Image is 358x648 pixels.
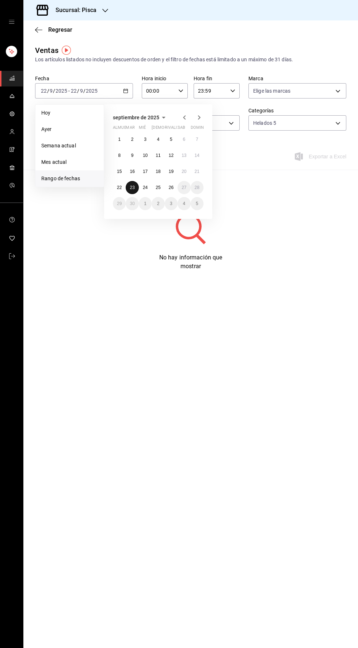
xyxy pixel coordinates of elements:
[152,149,164,162] button: 11 de septiembre de 2025
[131,153,134,158] font: 9
[113,133,126,146] button: 1 de septiembre de 2025
[143,153,148,158] abbr: 10 de septiembre de 2025
[113,125,134,133] abbr: lunes
[157,201,160,206] abbr: 2 de octubre de 2025
[130,185,134,190] font: 23
[183,201,185,206] abbr: 4 de octubre de 2025
[144,201,146,206] abbr: 1 de octubre de 2025
[9,19,15,25] button: cajón abierto
[152,181,164,194] button: 25 de septiembre de 2025
[35,26,72,33] button: Regresar
[53,88,55,94] font: /
[196,137,198,142] font: 7
[253,88,290,94] font: Elige las marcas
[41,126,52,132] font: Ayer
[157,137,160,142] font: 4
[47,88,49,94] font: /
[165,197,178,210] button: 3 de octubre de 2025
[143,185,148,190] font: 24
[156,153,160,158] font: 11
[130,201,134,206] abbr: 30 de septiembre de 2025
[195,169,199,174] font: 21
[165,125,185,133] abbr: viernes
[117,169,122,174] abbr: 15 de septiembre de 2025
[139,165,152,178] button: 17 de septiembre de 2025
[169,185,174,190] font: 26
[113,165,126,178] button: 15 de septiembre de 2025
[55,88,68,94] input: ----
[130,169,134,174] abbr: 16 de septiembre de 2025
[191,125,208,133] abbr: domingo
[143,169,148,174] font: 17
[142,76,166,81] font: Hora inicio
[62,46,71,55] img: Marcador de información sobre herramientas
[41,143,76,148] font: Semana actual
[169,169,174,174] abbr: 19 de septiembre de 2025
[169,153,174,158] abbr: 12 de septiembre de 2025
[196,201,198,206] font: 5
[126,181,138,194] button: 23 de septiembre de 2025
[195,153,199,158] abbr: 14 de septiembre de 2025
[195,169,199,174] abbr: 21 de septiembre de 2025
[182,185,186,190] abbr: 27 de septiembre de 2025
[126,125,134,133] abbr: martes
[143,185,148,190] abbr: 24 de septiembre de 2025
[191,125,208,130] font: dominio
[156,169,160,174] font: 18
[41,175,80,181] font: Rango de fechas
[170,137,172,142] font: 5
[35,46,58,55] font: Ventas
[126,197,138,210] button: 30 de septiembre de 2025
[118,153,121,158] abbr: 8 de septiembre de 2025
[178,181,190,194] button: 27 de septiembre de 2025
[139,125,146,133] abbr: miércoles
[178,197,190,210] button: 4 de octubre de 2025
[182,153,186,158] abbr: 13 de septiembre de 2025
[169,153,174,158] font: 12
[195,153,199,158] font: 14
[152,125,195,133] abbr: jueves
[117,201,122,206] font: 29
[139,125,146,130] font: mié
[178,149,190,162] button: 13 de septiembre de 2025
[144,137,146,142] abbr: 3 de septiembre de 2025
[113,115,159,120] font: septiembre de 2025
[191,197,203,210] button: 5 de octubre de 2025
[152,133,164,146] button: 4 de septiembre de 2025
[130,185,134,190] abbr: 23 de septiembre de 2025
[194,76,212,81] font: Hora fin
[35,57,293,62] font: Los artículos listados no incluyen descuentos de orden y el filtro de fechas está limitado a un m...
[152,197,164,210] button: 2 de octubre de 2025
[178,125,185,133] abbr: sábado
[131,137,134,142] font: 2
[68,88,70,94] font: -
[85,88,98,94] input: ----
[118,137,121,142] font: 1
[156,185,160,190] abbr: 25 de septiembre de 2025
[152,125,195,130] font: [DEMOGRAPHIC_DATA]
[170,201,172,206] font: 3
[80,88,83,94] input: --
[169,169,174,174] font: 19
[126,149,138,162] button: 9 de septiembre de 2025
[165,125,185,130] font: rivalizar
[118,137,121,142] abbr: 1 de septiembre de 2025
[77,88,79,94] font: /
[143,153,148,158] font: 10
[139,133,152,146] button: 3 de septiembre de 2025
[152,165,164,178] button: 18 de septiembre de 2025
[144,137,146,142] font: 3
[182,185,186,190] font: 27
[157,201,160,206] font: 2
[49,88,53,94] input: --
[178,165,190,178] button: 20 de septiembre de 2025
[113,197,126,210] button: 29 de septiembre de 2025
[170,201,172,206] abbr: 3 de octubre de 2025
[130,201,134,206] font: 30
[113,113,168,122] button: septiembre de 2025
[182,153,186,158] font: 13
[191,181,203,194] button: 28 de septiembre de 2025
[248,108,274,113] font: Categorías
[195,185,199,190] abbr: 28 de septiembre de 2025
